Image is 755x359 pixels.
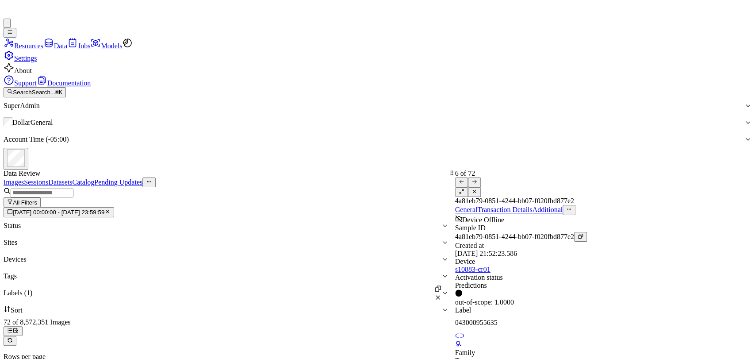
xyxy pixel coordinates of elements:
[455,266,491,273] a: s10883-cr01
[43,42,67,50] a: Data
[37,79,91,87] a: Documentation
[462,216,504,224] span: Device Offline
[90,42,122,50] a: Models
[4,318,71,326] span: 72 of 8,572,351 Images
[32,89,55,96] span: Search...
[14,67,32,74] span: About
[455,197,751,205] div: 4a81eb79-0851-4244-bb07-f020fbd877e2
[11,306,23,314] span: Sort
[455,232,751,242] div: 4a81eb79-0851-4244-bb07-f020fbd877e2
[24,178,48,186] a: Sessions
[14,79,37,87] span: Support
[455,298,751,306] div: out-of-scope: 1.0000
[455,250,751,258] div: [DATE] 21:52:23.586
[4,207,114,217] button: [DATE] 00:00:00 - [DATE] 23:59:59
[455,170,475,177] span: 6 of 72
[455,258,751,266] div: Device
[455,274,751,282] div: Activation status
[48,178,72,186] a: Datasets
[78,42,90,50] span: Jobs
[94,178,142,186] a: Pending Updates
[4,54,37,62] a: Settings
[55,89,59,96] span: ⌘
[101,42,122,50] span: Models
[4,87,66,97] button: SearchSearch...⌘K
[54,42,67,50] span: Data
[533,206,563,214] a: Additional
[73,178,95,186] a: Catalog
[455,224,751,232] div: Sample ID
[67,42,90,50] a: Jobs
[455,242,751,250] div: Created at
[4,28,16,38] button: Toggle Navigation
[13,89,31,96] span: Search
[47,79,91,87] span: Documentation
[55,89,62,96] kbd: K
[477,206,532,214] a: Transaction Details
[13,209,104,216] span: [DATE] 00:00:00 - [DATE] 23:59:59
[4,79,37,87] a: Support
[14,54,37,62] span: Settings
[455,349,751,357] div: Family
[455,206,478,214] a: General
[455,306,751,314] div: Label
[455,282,751,290] div: Predictions
[14,42,43,50] span: Resources
[4,178,24,186] a: Images
[4,42,43,50] a: Resources
[4,197,41,207] button: All Filters
[4,170,448,178] div: Data Review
